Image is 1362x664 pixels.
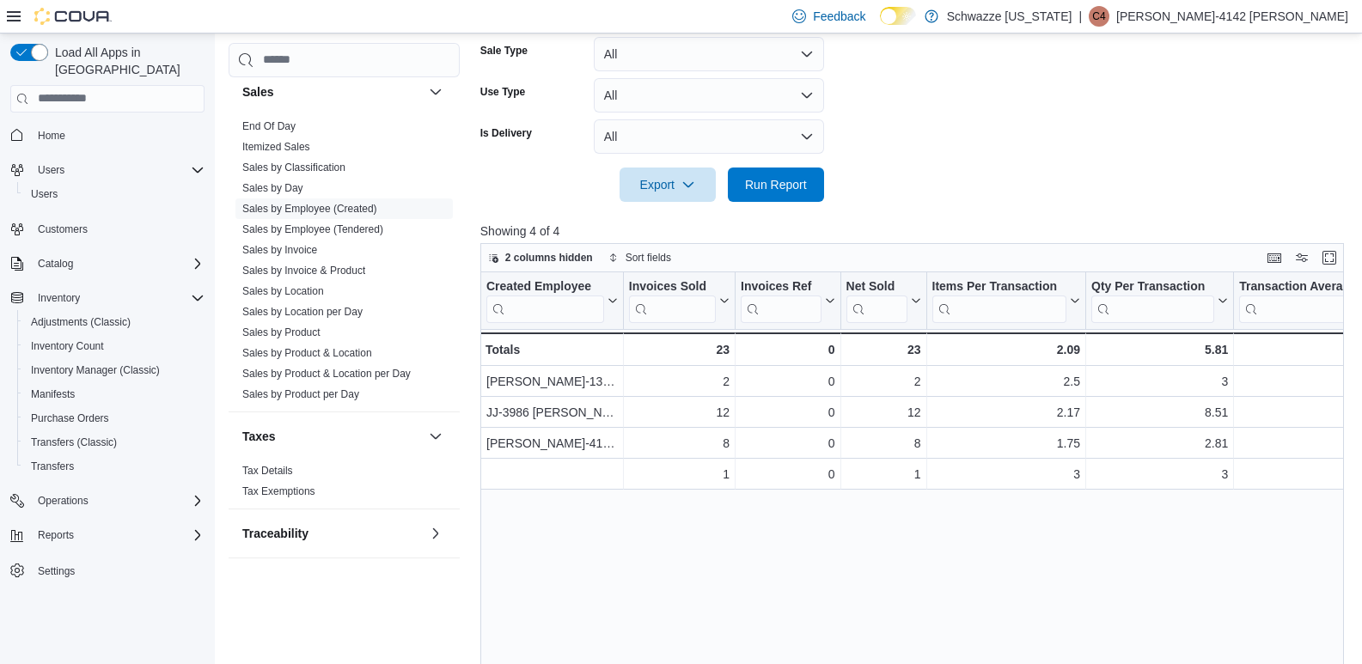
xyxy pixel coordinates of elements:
[629,339,730,360] div: 23
[629,464,730,484] div: 1
[629,371,730,392] div: 2
[242,464,293,478] span: Tax Details
[486,278,618,322] button: Created Employee
[242,222,383,236] span: Sales by Employee (Tendered)
[24,456,81,477] a: Transfers
[1091,278,1228,322] button: Qty Per Transaction
[24,408,116,429] a: Purchase Orders
[242,525,308,542] h3: Traceability
[741,278,821,295] div: Invoices Ref
[24,184,64,204] a: Users
[31,315,131,329] span: Adjustments (Classic)
[480,222,1353,240] p: Showing 4 of 4
[24,336,111,356] a: Inventory Count
[846,402,920,423] div: 12
[242,485,315,497] a: Tax Exemptions
[242,387,359,401] span: Sales by Product per Day
[242,525,422,542] button: Traceability
[38,528,74,542] span: Reports
[242,141,310,153] a: Itemized Sales
[31,253,80,274] button: Catalog
[505,251,593,265] span: 2 columns hidden
[31,125,72,146] a: Home
[1319,247,1340,268] button: Enter fullscreen
[17,382,211,406] button: Manifests
[242,243,317,257] span: Sales by Invoice
[1092,6,1105,27] span: C4
[31,160,205,180] span: Users
[38,129,65,143] span: Home
[741,371,834,392] div: 0
[1116,6,1348,27] p: [PERSON_NAME]-4142 [PERSON_NAME]
[17,310,211,334] button: Adjustments (Classic)
[31,218,205,240] span: Customers
[846,371,920,392] div: 2
[229,460,460,509] div: Taxes
[931,339,1080,360] div: 2.09
[846,278,907,322] div: Net Sold
[481,247,600,268] button: 2 columns hidden
[31,253,205,274] span: Catalog
[480,44,528,58] label: Sale Type
[38,222,88,236] span: Customers
[3,252,211,276] button: Catalog
[31,561,82,582] a: Settings
[629,278,730,322] button: Invoices Sold
[813,8,865,25] span: Feedback
[931,433,1080,454] div: 1.75
[242,367,411,381] span: Sales by Product & Location per Day
[242,346,372,360] span: Sales by Product & Location
[3,523,211,547] button: Reports
[931,278,1066,322] div: Items Per Transaction
[17,182,211,206] button: Users
[31,125,205,146] span: Home
[741,278,834,322] button: Invoices Ref
[242,161,345,174] span: Sales by Classification
[594,37,824,71] button: All
[242,285,324,297] a: Sales by Location
[1091,278,1214,322] div: Qty Per Transaction
[846,464,920,484] div: 1
[242,120,296,132] a: End Of Day
[629,433,730,454] div: 8
[31,339,104,353] span: Inventory Count
[242,368,411,380] a: Sales by Product & Location per Day
[24,312,205,332] span: Adjustments (Classic)
[602,247,678,268] button: Sort fields
[1091,278,1214,295] div: Qty Per Transaction
[38,564,75,578] span: Settings
[931,464,1080,484] div: 3
[242,265,365,277] a: Sales by Invoice & Product
[31,288,205,308] span: Inventory
[242,388,359,400] a: Sales by Product per Day
[242,305,363,319] span: Sales by Location per Day
[17,406,211,430] button: Purchase Orders
[24,432,124,453] a: Transfers (Classic)
[741,433,834,454] div: 0
[3,286,211,310] button: Inventory
[48,44,205,78] span: Load All Apps in [GEOGRAPHIC_DATA]
[728,168,824,202] button: Run Report
[31,288,87,308] button: Inventory
[242,326,321,338] a: Sales by Product
[31,436,117,449] span: Transfers (Classic)
[24,408,205,429] span: Purchase Orders
[3,158,211,182] button: Users
[34,8,112,25] img: Cova
[931,278,1066,295] div: Items Per Transaction
[10,116,205,628] nav: Complex example
[242,161,345,174] a: Sales by Classification
[242,244,317,256] a: Sales by Invoice
[242,284,324,298] span: Sales by Location
[3,489,211,513] button: Operations
[31,187,58,201] span: Users
[17,358,211,382] button: Inventory Manager (Classic)
[242,140,310,154] span: Itemized Sales
[24,312,137,332] a: Adjustments (Classic)
[480,126,532,140] label: Is Delivery
[629,402,730,423] div: 12
[486,339,618,360] div: Totals
[24,384,205,405] span: Manifests
[594,78,824,113] button: All
[31,411,109,425] span: Purchase Orders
